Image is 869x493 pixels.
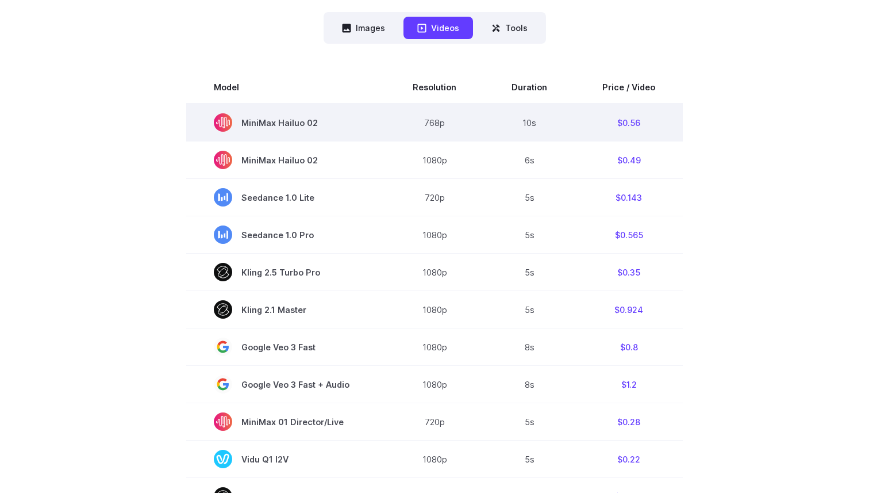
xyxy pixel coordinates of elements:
td: 1080p [385,328,484,366]
th: Resolution [385,71,484,104]
th: Model [186,71,385,104]
td: 1080p [385,441,484,478]
td: 1080p [385,291,484,328]
td: 5s [484,441,575,478]
span: Kling 2.5 Turbo Pro [214,263,357,281]
td: 5s [484,254,575,291]
td: $0.49 [575,142,683,179]
button: Tools [478,17,541,39]
span: Vidu Q1 I2V [214,450,357,468]
button: Videos [403,17,473,39]
td: $0.924 [575,291,683,328]
span: Seedance 1.0 Pro [214,226,357,244]
span: Kling 2.1 Master [214,300,357,319]
td: $0.35 [575,254,683,291]
td: 8s [484,366,575,403]
td: $1.2 [575,366,683,403]
td: $0.143 [575,179,683,216]
td: 6s [484,142,575,179]
td: $0.565 [575,216,683,254]
span: Google Veo 3 Fast [214,338,357,356]
td: 8s [484,328,575,366]
button: Images [328,17,399,39]
td: 5s [484,216,575,254]
td: 1080p [385,216,484,254]
td: 1080p [385,366,484,403]
td: 5s [484,403,575,441]
td: 720p [385,403,484,441]
td: 10s [484,104,575,142]
td: 768p [385,104,484,142]
th: Price / Video [575,71,683,104]
td: 720p [385,179,484,216]
td: 5s [484,291,575,328]
span: MiniMax 01 Director/Live [214,412,357,431]
td: $0.28 [575,403,683,441]
td: 1080p [385,254,484,291]
td: $0.56 [575,104,683,142]
span: Seedance 1.0 Lite [214,188,357,207]
td: $0.22 [575,441,683,478]
span: Google Veo 3 Fast + Audio [214,375,357,393]
td: 5s [484,179,575,216]
span: MiniMax Hailuo 02 [214,151,357,169]
td: $0.8 [575,328,683,366]
td: 1080p [385,142,484,179]
th: Duration [484,71,575,104]
span: MiniMax Hailuo 02 [214,113,357,132]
